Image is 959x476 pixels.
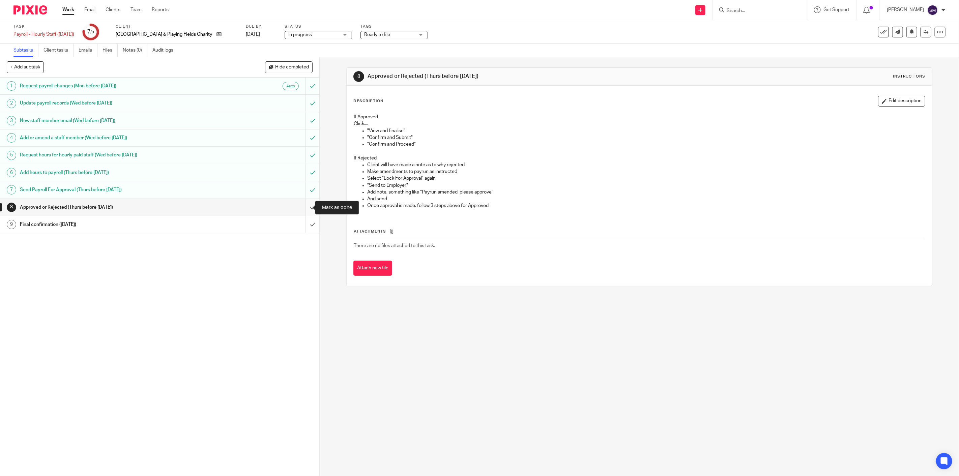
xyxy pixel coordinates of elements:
[367,202,925,209] p: Once approval is made, follow 3 steps above for Approved
[20,98,206,108] h1: Update payroll records (Wed before [DATE])
[354,243,435,248] span: There are no files attached to this task.
[265,61,313,73] button: Hide completed
[927,5,938,16] img: svg%3E
[106,6,120,13] a: Clients
[152,6,169,13] a: Reports
[878,96,925,107] button: Edit description
[7,61,44,73] button: + Add subtask
[367,175,925,182] p: Select "Lock For Approval" again
[288,32,312,37] span: In progress
[275,65,309,70] span: Hide completed
[79,44,97,57] a: Emails
[103,44,118,57] a: Files
[726,8,787,14] input: Search
[367,161,925,168] p: Client will have made a note as to why rejected
[823,7,849,12] span: Get Support
[20,168,206,178] h1: Add hours to payroll (Thurs before [DATE])
[367,141,925,148] p: "Confirm and Proceed"
[367,182,925,189] p: "Send to Employer"
[246,32,260,37] span: [DATE]
[152,44,178,57] a: Audit logs
[7,133,16,143] div: 4
[20,150,206,160] h1: Request hours for hourly paid staff (Wed before [DATE])
[354,114,925,120] p: If Approved
[13,31,74,38] div: Payroll - Hourly Staff ([DATE])
[7,99,16,108] div: 2
[43,44,74,57] a: Client tasks
[353,98,383,104] p: Description
[130,6,142,13] a: Team
[13,44,38,57] a: Subtasks
[367,196,925,202] p: And send
[20,133,206,143] h1: Add or amend a staff member (Wed before [DATE])
[7,203,16,212] div: 8
[353,261,392,276] button: Attach new file
[367,134,925,141] p: "Confirm and Submit"
[20,202,206,212] h1: Approved or Rejected (Thurs before [DATE])
[354,230,386,233] span: Attachments
[7,81,16,91] div: 1
[367,127,925,134] p: "View and finalise"
[87,28,94,36] div: 7
[62,6,74,13] a: Work
[116,24,237,29] label: Client
[20,81,206,91] h1: Request payroll changes (Mon before [DATE])
[90,30,94,34] small: /9
[13,24,74,29] label: Task
[354,120,925,127] p: Click....
[367,189,925,196] p: Add note, something like "Payrun amended, please approve"
[246,24,276,29] label: Due by
[7,185,16,195] div: 7
[20,116,206,126] h1: New staff member email (Wed before [DATE])
[7,168,16,177] div: 6
[7,220,16,229] div: 9
[368,73,654,80] h1: Approved or Rejected (Thurs before [DATE])
[84,6,95,13] a: Email
[123,44,147,57] a: Notes (0)
[7,151,16,160] div: 5
[893,74,925,79] div: Instructions
[360,24,428,29] label: Tags
[354,155,925,161] p: If Rejected
[13,5,47,14] img: Pixie
[283,82,299,90] div: Auto
[364,32,390,37] span: Ready to file
[13,31,74,38] div: Payroll - Hourly Staff (Last Friday)
[7,116,16,125] div: 3
[20,185,206,195] h1: Send Payroll For Approval (Thurs before [DATE])
[367,168,925,175] p: Make amendments to payrun as instructed
[20,219,206,230] h1: Final confirmation ([DATE])
[116,31,213,38] p: [GEOGRAPHIC_DATA] & Playing Fields Charity Limited
[285,24,352,29] label: Status
[887,6,924,13] p: [PERSON_NAME]
[353,71,364,82] div: 8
